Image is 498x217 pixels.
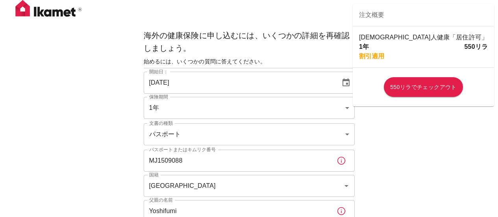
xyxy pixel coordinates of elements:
font: 始めるには、いくつかの質問に答えてください。 [144,58,266,65]
font: 1年 [359,43,369,50]
font: 開始日： [149,69,168,74]
font: 国籍 [149,172,159,177]
input: 日/月/年 [144,72,335,94]
font: 550リラ [465,43,488,50]
font: 父親の名前 [149,197,173,202]
font: 海外の健康保険に申し込むには、いくつかの詳細を再確認しましょう。 [144,31,350,52]
font: 550リラでチェックアウト [390,84,457,90]
div: 1年 [144,97,355,119]
button: 開ける [341,180,352,191]
font: 1年 [149,104,159,111]
font: パスポートまたはキムリク番号 [149,147,216,152]
font: 保険期間 [149,94,168,99]
font: [DEMOGRAPHIC_DATA]人健康「居住許可」 [359,34,488,41]
font: 注文概要 [359,11,385,18]
button: 550リラでチェックアウト [384,77,463,97]
font: 文書の種類 [149,121,173,126]
button: 日付を選択してください。選択された日付は 2025 年 9 月 22 日です。 [338,75,354,91]
div: パスポート [144,123,355,145]
font: 割引適用 [359,53,385,59]
font: パスポート [149,131,181,137]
